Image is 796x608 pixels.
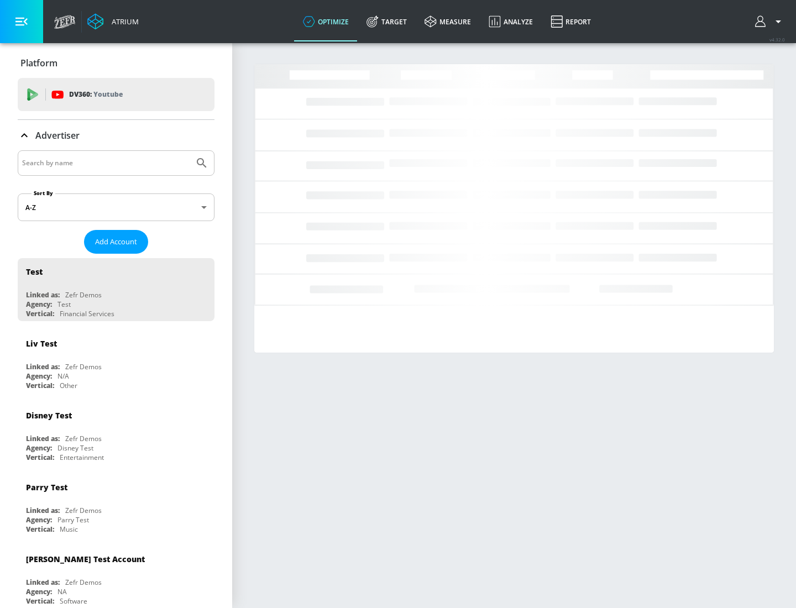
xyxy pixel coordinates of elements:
[65,362,102,371] div: Zefr Demos
[26,506,60,515] div: Linked as:
[26,300,52,309] div: Agency:
[294,2,358,41] a: optimize
[18,78,214,111] div: DV360: Youtube
[26,362,60,371] div: Linked as:
[26,482,67,492] div: Parry Test
[26,578,60,587] div: Linked as:
[18,48,214,78] div: Platform
[26,381,54,390] div: Vertical:
[358,2,416,41] a: Target
[57,515,89,525] div: Parry Test
[18,474,214,537] div: Parry TestLinked as:Zefr DemosAgency:Parry TestVertical:Music
[35,129,80,141] p: Advertiser
[26,338,57,349] div: Liv Test
[65,290,102,300] div: Zefr Demos
[60,596,87,606] div: Software
[26,371,52,381] div: Agency:
[26,515,52,525] div: Agency:
[26,410,72,421] div: Disney Test
[26,443,52,453] div: Agency:
[18,402,214,465] div: Disney TestLinked as:Zefr DemosAgency:Disney TestVertical:Entertainment
[26,525,54,534] div: Vertical:
[26,453,54,462] div: Vertical:
[18,258,214,321] div: TestLinked as:Zefr DemosAgency:TestVertical:Financial Services
[18,330,214,393] div: Liv TestLinked as:Zefr DemosAgency:N/AVertical:Other
[32,190,55,197] label: Sort By
[87,13,139,30] a: Atrium
[26,554,145,564] div: [PERSON_NAME] Test Account
[60,309,114,318] div: Financial Services
[60,381,77,390] div: Other
[26,434,60,443] div: Linked as:
[57,371,69,381] div: N/A
[26,266,43,277] div: Test
[65,578,102,587] div: Zefr Demos
[69,88,123,101] p: DV360:
[60,453,104,462] div: Entertainment
[542,2,600,41] a: Report
[26,290,60,300] div: Linked as:
[26,587,52,596] div: Agency:
[84,230,148,254] button: Add Account
[57,587,67,596] div: NA
[769,36,785,43] span: v 4.32.0
[26,596,54,606] div: Vertical:
[57,443,93,453] div: Disney Test
[65,506,102,515] div: Zefr Demos
[480,2,542,41] a: Analyze
[18,120,214,151] div: Advertiser
[95,235,137,248] span: Add Account
[93,88,123,100] p: Youtube
[416,2,480,41] a: measure
[26,309,54,318] div: Vertical:
[107,17,139,27] div: Atrium
[20,57,57,69] p: Platform
[22,156,190,170] input: Search by name
[60,525,78,534] div: Music
[65,434,102,443] div: Zefr Demos
[57,300,71,309] div: Test
[18,193,214,221] div: A-Z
